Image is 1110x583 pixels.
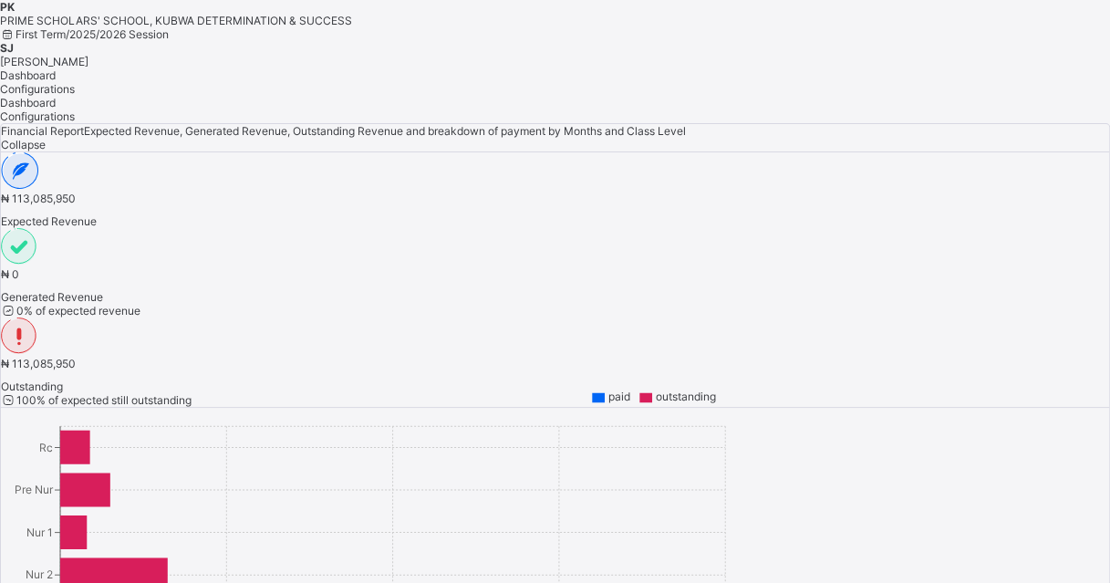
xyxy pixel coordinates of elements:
[1,267,19,281] span: ₦ 0
[15,483,54,496] tspan: Pre Nur
[1,152,39,189] img: expected-2.4343d3e9d0c965b919479240f3db56ac.svg
[26,526,53,539] tspan: Nur 1
[1,304,140,318] span: 0 % of expected revenue
[1,357,76,370] span: ₦ 113,085,950
[608,390,630,403] span: paid
[1,380,1109,393] span: Outstanding
[1,393,192,407] span: 100 % of expected still outstanding
[39,441,53,454] tspan: Rc
[26,567,53,581] tspan: Nur 2
[1,214,1109,228] span: Expected Revenue
[1,318,36,354] img: outstanding-1.146d663e52f09953f639664a84e30106.svg
[656,390,716,403] span: outstanding
[1,228,36,265] img: paid-1.3eb1404cbcb1d3b736510a26bbfa3ccb.svg
[84,124,686,138] span: Expected Revenue, Generated Revenue, Outstanding Revenue and breakdown of payment by Months and C...
[197,14,352,27] span: DETERMINATION & SUCCESS
[1,290,1109,304] span: Generated Revenue
[1,192,76,205] span: ₦ 113,085,950
[1,124,84,138] span: Financial Report
[1,138,46,151] span: Collapse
